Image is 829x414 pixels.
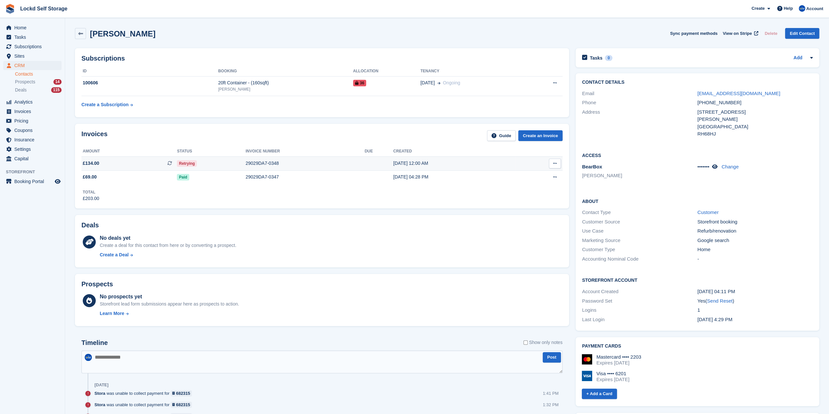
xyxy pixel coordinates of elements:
li: [PERSON_NAME] [582,172,697,179]
a: Prospects 14 [15,79,62,85]
div: Password Set [582,297,697,305]
div: [DATE] 04:11 PM [697,288,813,295]
div: [DATE] [94,382,108,388]
a: menu [3,51,62,61]
th: Created [393,146,515,157]
span: Home [14,23,53,32]
span: Capital [14,154,53,163]
div: Create a Deal [100,251,129,258]
a: Create a Deal [100,251,236,258]
h2: [PERSON_NAME] [90,29,155,38]
span: Ongoing [443,80,460,85]
a: menu [3,33,62,42]
a: Send Reset [707,298,732,304]
img: Jonny Bleach [799,5,805,12]
div: Use Case [582,227,697,235]
span: Subscriptions [14,42,53,51]
div: 1:41 PM [543,390,558,396]
span: Stora [94,390,105,396]
div: 20ft Container - (160sqft) [218,79,353,86]
span: Retrying [177,160,197,167]
div: [DATE] 12:00 AM [393,160,515,167]
h2: Timeline [81,339,108,347]
img: Visa Logo [582,371,592,381]
a: Deals 115 [15,87,62,93]
div: Last Login [582,316,697,323]
div: [PERSON_NAME] [218,86,353,92]
div: Email [582,90,697,97]
a: menu [3,116,62,125]
div: Customer Type [582,246,697,253]
span: 36 [353,80,366,86]
a: View on Stripe [720,28,760,39]
span: View on Stripe [723,30,752,37]
div: Visa •••• 6201 [596,371,629,377]
div: Create a deal for this contact from here or by converting a prospect. [100,242,236,249]
h2: Contact Details [582,80,813,85]
div: 100606 [81,79,218,86]
a: Customer [697,209,719,215]
a: menu [3,97,62,107]
div: Marketing Source [582,237,697,244]
div: 682315 [176,402,190,408]
div: - [697,255,813,263]
div: Contact Type [582,209,697,216]
th: Tenancy [421,66,526,77]
div: Account Created [582,288,697,295]
div: Learn More [100,310,124,317]
th: Status [177,146,245,157]
button: Post [543,352,561,363]
a: Guide [487,130,516,141]
span: Tasks [14,33,53,42]
a: Add [793,54,802,62]
h2: Tasks [590,55,603,61]
div: [DATE] 04:28 PM [393,174,515,180]
div: Total [83,189,99,195]
span: BearBox [582,164,602,169]
th: Due [364,146,393,157]
span: Account [806,6,823,12]
span: ••••••• [697,164,709,169]
a: menu [3,135,62,144]
a: Edit Contact [785,28,819,39]
h2: Prospects [81,280,113,288]
span: Settings [14,145,53,154]
th: Invoice number [246,146,364,157]
span: CRM [14,61,53,70]
div: Accounting Nominal Code [582,255,697,263]
a: menu [3,23,62,32]
div: 115 [51,87,62,93]
div: 29029DA7-0348 [246,160,364,167]
h2: Subscriptions [81,55,563,62]
div: No prospects yet [100,293,239,301]
span: Pricing [14,116,53,125]
span: Insurance [14,135,53,144]
span: Create [751,5,765,12]
a: Lockd Self Storage [18,3,70,14]
span: Sites [14,51,53,61]
span: £134.00 [83,160,99,167]
div: [PHONE_NUMBER] [697,99,813,107]
div: No deals yet [100,234,236,242]
span: Analytics [14,97,53,107]
span: Coupons [14,126,53,135]
th: Booking [218,66,353,77]
a: menu [3,107,62,116]
span: Invoices [14,107,53,116]
div: [GEOGRAPHIC_DATA] [697,123,813,131]
h2: Deals [81,221,99,229]
div: 1:32 PM [543,402,558,408]
span: £69.00 [83,174,97,180]
div: Home [697,246,813,253]
button: Sync payment methods [670,28,718,39]
div: was unable to collect payment for [94,390,195,396]
th: ID [81,66,218,77]
img: Mastercard Logo [582,354,592,364]
img: Jonny Bleach [85,354,92,361]
div: Create a Subscription [81,101,129,108]
span: [DATE] [421,79,435,86]
span: Storefront [6,169,65,175]
h2: Payment cards [582,344,813,349]
a: menu [3,42,62,51]
div: [STREET_ADDRESS] [697,108,813,116]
